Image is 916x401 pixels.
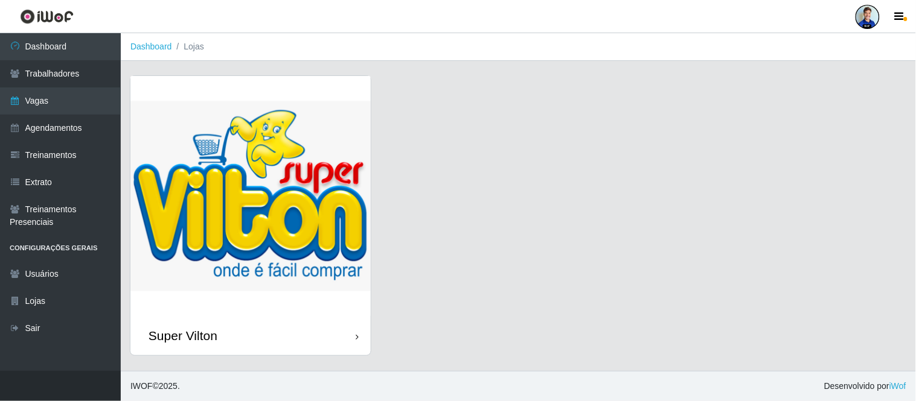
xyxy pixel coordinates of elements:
[130,76,371,316] img: cardImg
[130,42,172,51] a: Dashboard
[130,381,153,391] span: IWOF
[172,40,204,53] li: Lojas
[130,380,180,393] span: © 2025 .
[149,328,217,343] div: Super Vilton
[889,381,906,391] a: iWof
[20,9,74,24] img: CoreUI Logo
[824,380,906,393] span: Desenvolvido por
[130,76,371,355] a: Super Vilton
[121,33,916,61] nav: breadcrumb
